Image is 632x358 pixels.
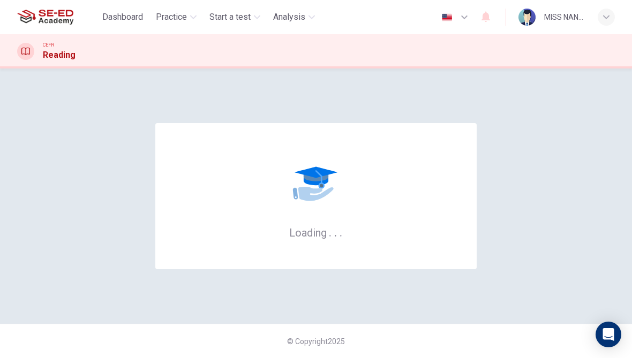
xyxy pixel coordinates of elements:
[17,6,98,28] a: SE-ED Academy logo
[17,6,73,28] img: SE-ED Academy logo
[152,7,201,27] button: Practice
[596,322,621,347] div: Open Intercom Messenger
[156,11,187,24] span: Practice
[273,11,305,24] span: Analysis
[440,13,454,21] img: en
[205,7,265,27] button: Start a test
[43,49,76,62] h1: Reading
[209,11,251,24] span: Start a test
[102,11,143,24] span: Dashboard
[43,41,54,49] span: CEFR
[98,7,147,27] button: Dashboard
[287,337,345,346] span: © Copyright 2025
[544,11,585,24] div: MISS NANNAPAT PLIAMPLUEM
[269,7,319,27] button: Analysis
[339,223,343,240] h6: .
[518,9,536,26] img: Profile picture
[289,225,343,239] h6: Loading
[328,223,332,240] h6: .
[334,223,337,240] h6: .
